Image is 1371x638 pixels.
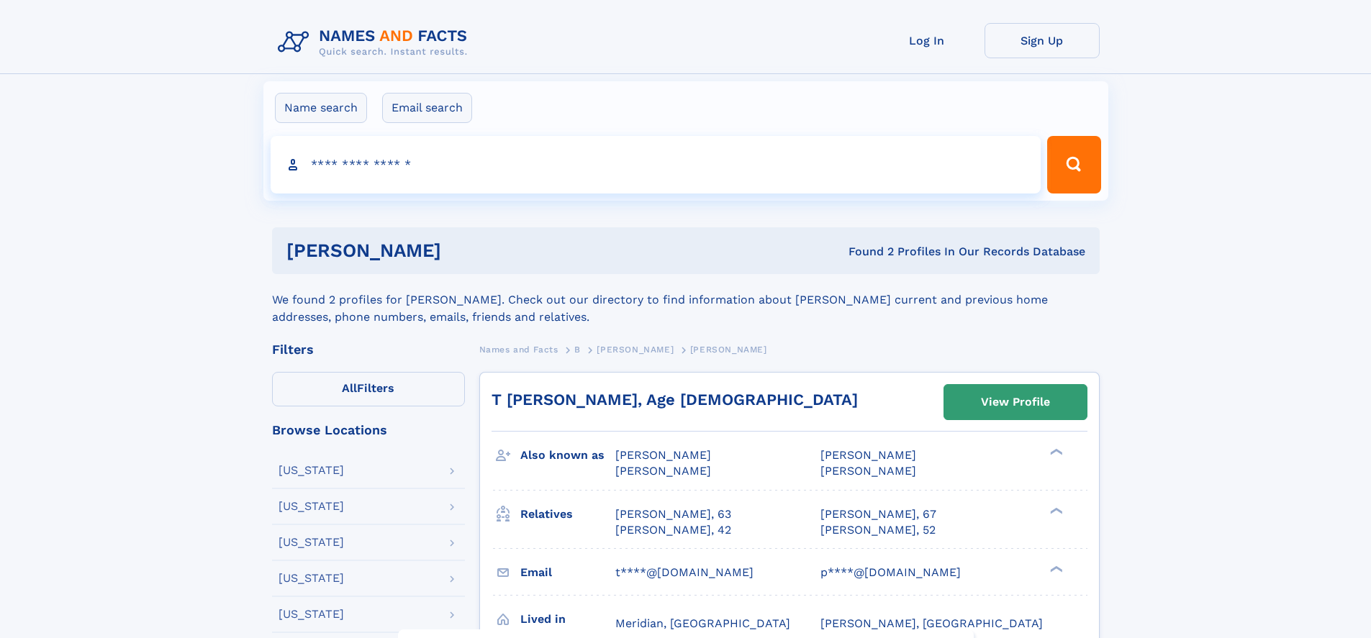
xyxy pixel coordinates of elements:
div: We found 2 profiles for [PERSON_NAME]. Check out our directory to find information about [PERSON_... [272,274,1100,326]
a: Names and Facts [479,340,558,358]
h3: Email [520,560,615,585]
h3: Relatives [520,502,615,527]
a: Sign Up [985,23,1100,58]
span: [PERSON_NAME] [597,345,674,355]
div: [US_STATE] [279,465,344,476]
a: Log In [869,23,985,58]
h3: Also known as [520,443,615,468]
label: Filters [272,372,465,406]
a: [PERSON_NAME], 67 [820,506,936,522]
span: [PERSON_NAME], [GEOGRAPHIC_DATA] [820,616,1043,630]
a: View Profile [944,385,1087,419]
img: Logo Names and Facts [272,23,479,62]
a: T [PERSON_NAME], Age [DEMOGRAPHIC_DATA] [492,391,858,409]
h1: [PERSON_NAME] [286,242,645,260]
span: [PERSON_NAME] [820,448,916,462]
div: ❯ [1046,506,1064,515]
span: [PERSON_NAME] [820,464,916,478]
div: [US_STATE] [279,609,344,620]
div: Filters [272,343,465,356]
div: ❯ [1046,447,1064,457]
div: [US_STATE] [279,501,344,512]
label: Name search [275,93,367,123]
span: [PERSON_NAME] [615,464,711,478]
div: [US_STATE] [279,537,344,548]
span: Meridian, [GEOGRAPHIC_DATA] [615,616,790,630]
a: [PERSON_NAME], 52 [820,522,936,538]
span: [PERSON_NAME] [690,345,767,355]
input: search input [271,136,1041,193]
label: Email search [382,93,472,123]
span: [PERSON_NAME] [615,448,711,462]
a: [PERSON_NAME], 42 [615,522,731,538]
div: Found 2 Profiles In Our Records Database [645,244,1085,260]
div: Browse Locations [272,424,465,437]
span: All [342,381,357,395]
a: B [574,340,581,358]
button: Search Button [1047,136,1100,193]
div: View Profile [981,386,1050,419]
a: [PERSON_NAME], 63 [615,506,731,522]
div: [US_STATE] [279,573,344,584]
div: ❯ [1046,564,1064,573]
h3: Lived in [520,607,615,632]
span: B [574,345,581,355]
a: [PERSON_NAME] [597,340,674,358]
